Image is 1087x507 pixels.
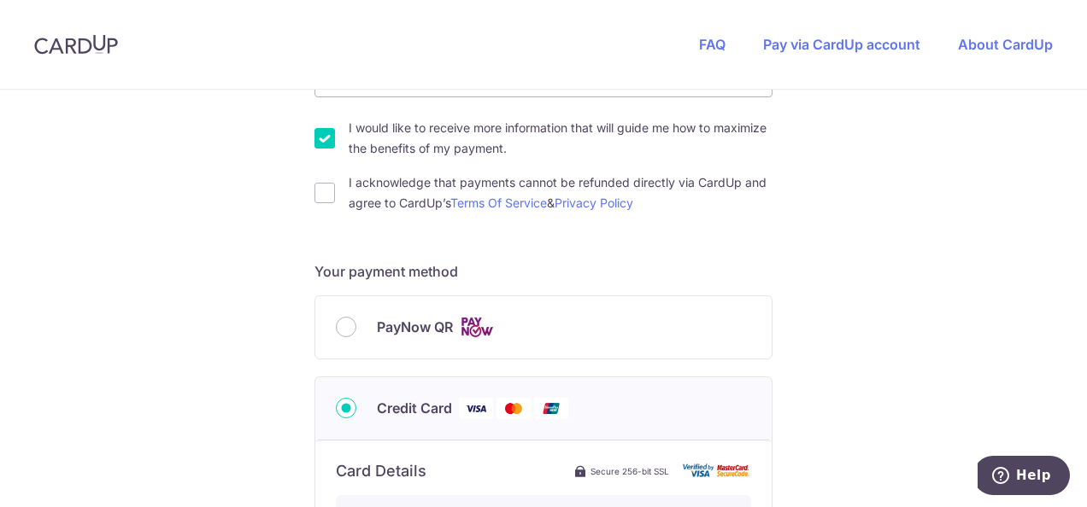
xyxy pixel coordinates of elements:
span: Credit Card [377,398,452,418]
iframe: Opens a widget where you can find more information [978,456,1070,498]
img: CardUp [34,34,118,55]
label: I acknowledge that payments cannot be refunded directly via CardUp and agree to CardUp’s & [349,172,773,213]
a: Terms Of Service [450,195,547,210]
h6: Card Details [336,461,426,481]
a: Privacy Policy [555,195,633,210]
img: card secure [683,463,751,478]
a: FAQ [699,36,726,53]
span: PayNow QR [377,317,453,337]
img: Union Pay [534,398,568,419]
div: PayNow QR Cards logo [336,317,751,338]
img: Visa [459,398,493,419]
img: Cards logo [460,317,494,338]
img: Mastercard [496,398,531,419]
h5: Your payment method [314,261,773,282]
div: Credit Card Visa Mastercard Union Pay [336,398,751,419]
span: Secure 256-bit SSL [591,464,669,478]
a: Pay via CardUp account [763,36,920,53]
label: I would like to receive more information that will guide me how to maximize the benefits of my pa... [349,118,773,159]
a: About CardUp [958,36,1053,53]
